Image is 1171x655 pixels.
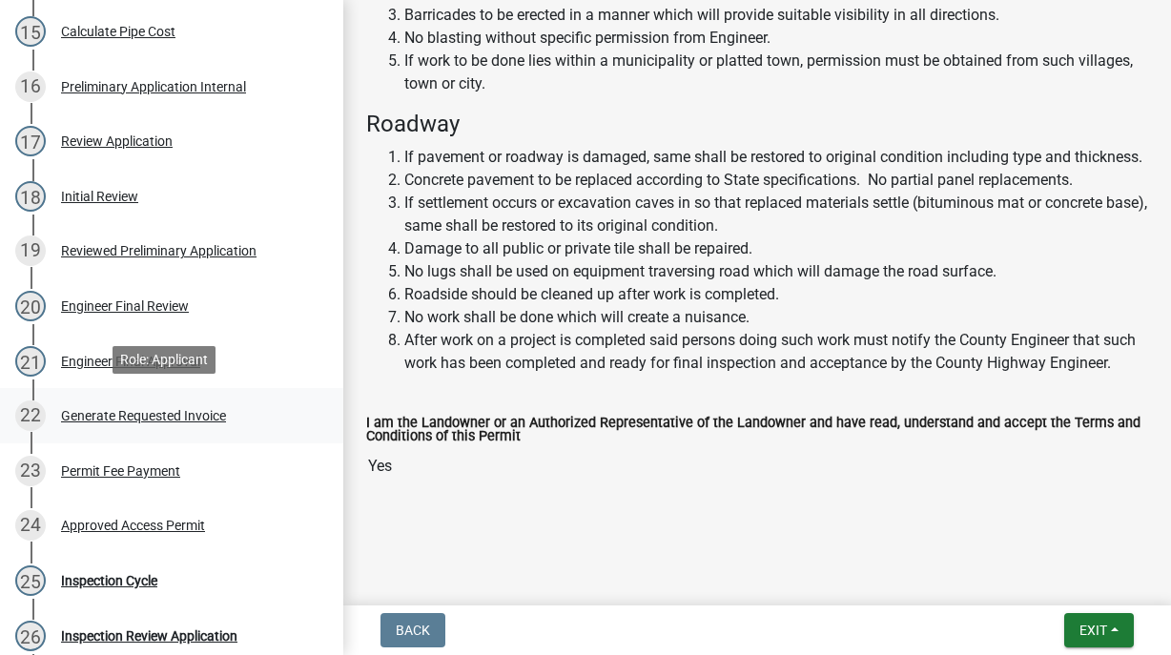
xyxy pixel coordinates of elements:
span: Exit [1079,623,1107,638]
div: 23 [15,456,46,486]
h4: Roadway [366,111,1148,138]
div: Engineer Final Approval [61,355,200,368]
button: Back [380,613,445,647]
div: Role: Applicant [113,346,216,374]
div: 19 [15,235,46,266]
button: Exit [1064,613,1134,647]
li: Concrete pavement to be replaced according to State specifications. No partial panel replacements. [404,169,1148,192]
li: After work on a project is completed said persons doing such work must notify the County Engineer... [404,329,1148,375]
div: 26 [15,621,46,651]
div: Initial Review [61,190,138,203]
li: No work shall be done which will create a nuisance. [404,306,1148,329]
div: Engineer Final Review [61,299,189,313]
div: 25 [15,565,46,596]
div: Reviewed Preliminary Application [61,244,257,257]
li: Barricades to be erected in a manner which will provide suitable visibility in all directions. [404,4,1148,27]
label: I am the Landowner or an Authorized Representative of the Landowner and have read, understand and... [366,417,1148,444]
div: 22 [15,400,46,431]
div: Inspection Cycle [61,574,157,587]
li: Roadside should be cleaned up after work is completed. [404,283,1148,306]
div: 18 [15,181,46,212]
span: Back [396,623,430,638]
div: 16 [15,72,46,102]
div: 20 [15,291,46,321]
div: Inspection Review Application [61,629,237,643]
div: Calculate Pipe Cost [61,25,175,38]
div: Preliminary Application Internal [61,80,246,93]
li: If work to be done lies within a municipality or platted town, permission must be obtained from s... [404,50,1148,95]
li: No blasting without specific permission from Engineer. [404,27,1148,50]
li: No lugs shall be used on equipment traversing road which will damage the road surface. [404,260,1148,283]
div: 17 [15,126,46,156]
div: Approved Access Permit [61,519,205,532]
div: Review Application [61,134,173,148]
li: If settlement occurs or excavation caves in so that replaced materials settle (bituminous mat or ... [404,192,1148,237]
div: Generate Requested Invoice [61,409,226,422]
div: Permit Fee Payment [61,464,180,478]
div: 21 [15,346,46,377]
div: 15 [15,16,46,47]
div: 24 [15,510,46,541]
li: If pavement or roadway is damaged, same shall be restored to original condition including type an... [404,146,1148,169]
li: Damage to all public or private tile shall be repaired. [404,237,1148,260]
